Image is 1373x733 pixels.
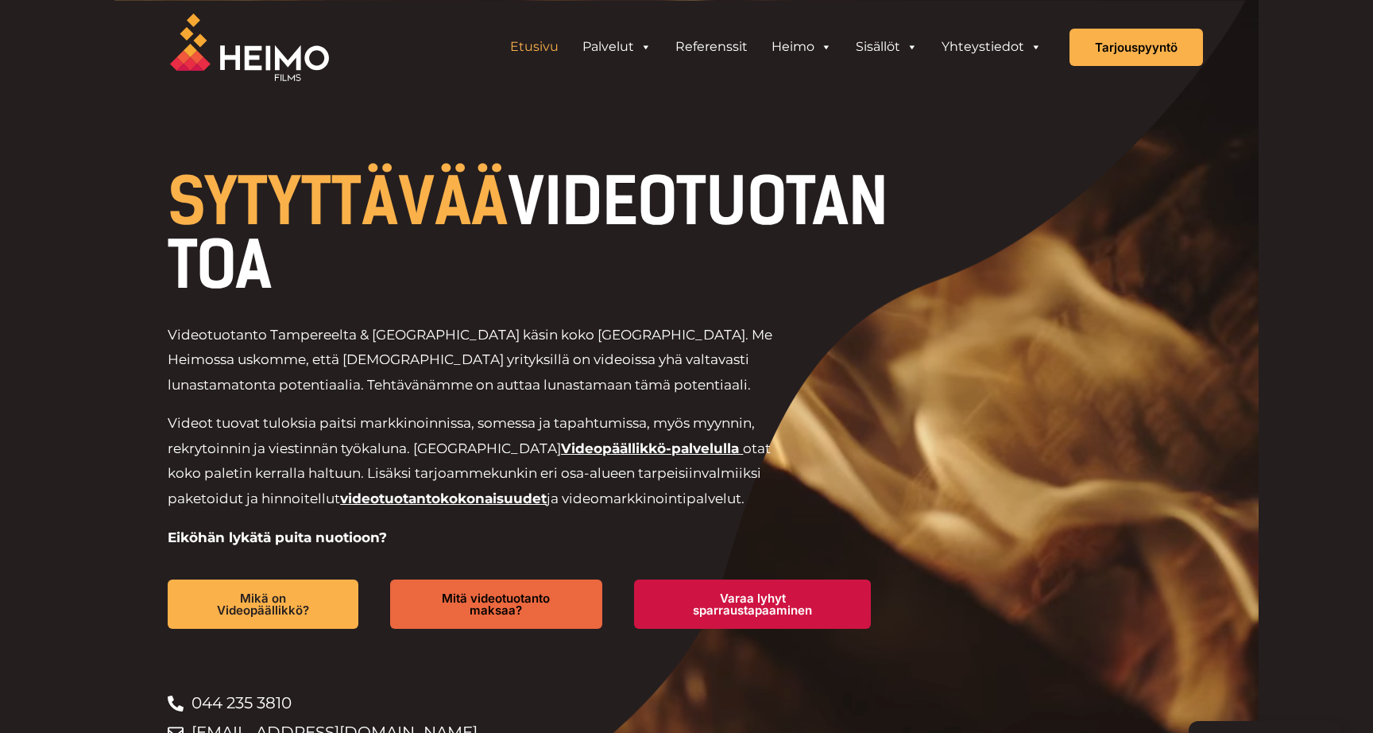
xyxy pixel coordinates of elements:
[570,31,663,63] a: Palvelut
[416,592,577,616] span: Mitä videotuotanto maksaa?
[491,465,702,481] span: kunkin eri osa-alueen tarpeisiin
[1069,29,1203,66] a: Tarjouspyyntö
[193,592,333,616] span: Mikä on Videopäällikkö?
[547,491,745,506] span: ja videomarkkinointipalvelut.
[760,31,844,63] a: Heimo
[170,14,329,81] img: Heimo Filmsin logo
[390,580,602,629] a: Mitä videotuotanto maksaa?
[490,31,1062,63] aside: Header Widget 1
[663,31,760,63] a: Referenssit
[168,580,358,629] a: Mikä on Videopäällikkö?
[498,31,570,63] a: Etusivu
[188,688,292,718] span: 044 235 3810
[168,170,903,297] h1: VIDEOTUOTANTOA
[659,592,845,616] span: Varaa lyhyt sparraustapaaminen
[561,440,739,456] a: Videopäällikkö-palvelulla
[844,31,930,63] a: Sisällöt
[168,465,761,506] span: valmiiksi paketoidut ja hinnoitellut
[168,688,903,718] a: 044 235 3810
[168,323,795,398] p: Videotuotanto Tampereelta & [GEOGRAPHIC_DATA] käsin koko [GEOGRAPHIC_DATA]. Me Heimossa uskomme, ...
[340,491,547,506] a: videotuotantokokonaisuudet
[930,31,1054,63] a: Yhteystiedot
[634,580,871,629] a: Varaa lyhyt sparraustapaaminen
[168,411,795,511] p: Videot tuovat tuloksia paitsi markkinoinnissa, somessa ja tapahtumissa, myös myynnin, rekrytoinni...
[168,164,508,240] span: SYTYTTÄVÄÄ
[168,529,387,545] strong: Eiköhän lykätä puita nuotioon?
